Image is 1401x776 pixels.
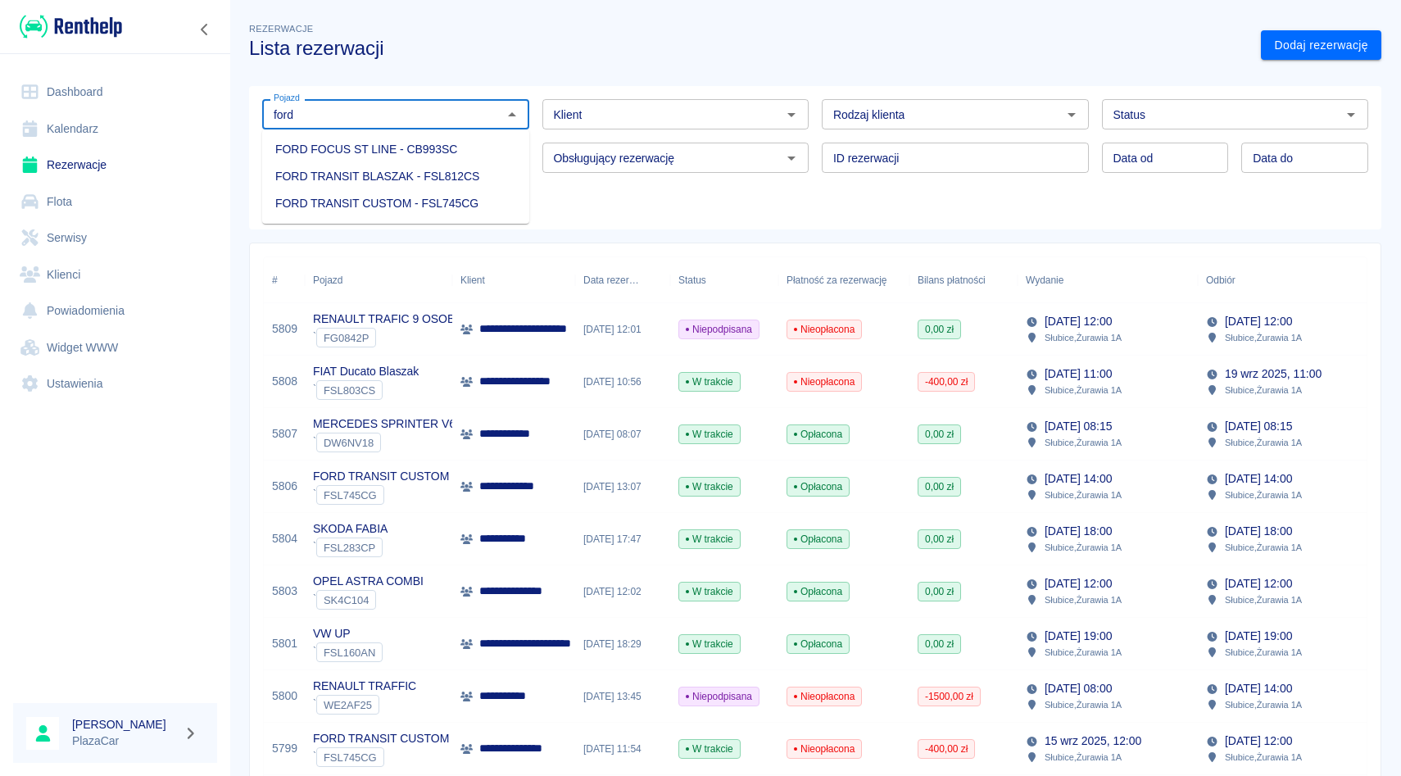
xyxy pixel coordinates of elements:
p: Słubice , Żurawia 1A [1045,330,1122,345]
span: FSL160AN [317,647,382,659]
span: FSL745CG [317,751,383,764]
span: SK4C104 [317,594,375,606]
a: Dashboard [13,74,217,111]
span: -400,00 zł [918,742,974,756]
a: 5809 [272,320,297,338]
span: Nieopłacona [787,742,861,756]
div: Odbiór [1198,257,1378,303]
span: 0,00 zł [918,637,960,651]
p: FORD TRANSIT CUSTOM [313,730,449,747]
p: SKODA FABIA [313,520,388,538]
div: ` [313,380,419,400]
div: [DATE] 13:07 [575,461,670,513]
li: FORD TRANSIT CUSTOM - FSL745CG [262,190,529,217]
div: ` [313,433,456,452]
p: [DATE] 14:00 [1225,680,1292,697]
p: Słubice , Żurawia 1A [1045,488,1122,502]
li: FORD FOCUS ST LINE - CB993SC [262,136,529,163]
span: 0,00 zł [918,322,960,337]
p: Słubice , Żurawia 1A [1045,540,1122,555]
p: [DATE] 12:00 [1045,575,1112,592]
p: [DATE] 12:00 [1225,733,1292,750]
div: ` [313,538,388,557]
p: Słubice , Żurawia 1A [1045,435,1122,450]
div: Bilans płatności [909,257,1018,303]
div: [DATE] 08:07 [575,408,670,461]
a: Dodaj rezerwację [1261,30,1381,61]
span: DW6NV18 [317,437,380,449]
span: Opłacona [787,479,849,494]
div: # [264,257,305,303]
a: Ustawienia [13,365,217,402]
span: FSL803CS [317,384,382,397]
p: [DATE] 08:00 [1045,680,1112,697]
a: Kalendarz [13,111,217,147]
button: Zwiń nawigację [193,19,217,40]
p: [DATE] 14:00 [1225,470,1292,488]
p: [DATE] 14:00 [1045,470,1112,488]
a: 5801 [272,635,297,652]
p: [DATE] 08:15 [1045,418,1112,435]
a: 5808 [272,373,297,390]
p: Słubice , Żurawia 1A [1045,383,1122,397]
a: Powiadomienia [13,293,217,329]
span: FG0842P [317,332,375,344]
div: Klient [460,257,485,303]
h3: Lista rezerwacji [249,37,1248,60]
div: ` [313,590,424,610]
span: W trakcie [679,532,740,547]
a: Klienci [13,256,217,293]
div: [DATE] 10:56 [575,356,670,408]
div: ` [313,328,483,347]
h6: [PERSON_NAME] [72,716,177,733]
p: [DATE] 12:00 [1045,313,1112,330]
p: VW UP [313,625,383,642]
div: ` [313,747,449,767]
span: 0,00 zł [918,532,960,547]
p: Słubice , Żurawia 1A [1225,540,1302,555]
p: [DATE] 19:00 [1225,628,1292,645]
a: 5799 [272,740,297,757]
p: [DATE] 19:00 [1045,628,1112,645]
span: Nieopłacona [787,374,861,389]
p: Słubice , Żurawia 1A [1225,330,1302,345]
span: W trakcie [679,637,740,651]
div: Wydanie [1018,257,1198,303]
span: W trakcie [679,427,740,442]
div: Płatność za rezerwację [787,257,887,303]
p: Słubice , Żurawia 1A [1225,435,1302,450]
span: Nieopłacona [787,322,861,337]
p: Słubice , Żurawia 1A [1225,488,1302,502]
span: -400,00 zł [918,374,974,389]
span: Nieopłacona [787,689,861,704]
button: Otwórz [780,147,803,170]
a: 5806 [272,478,297,495]
p: [DATE] 12:00 [1225,313,1292,330]
div: ` [313,695,416,715]
div: ` [313,485,449,505]
span: -1500,00 zł [918,689,980,704]
span: WE2AF25 [317,699,379,711]
a: 5800 [272,688,297,705]
p: [DATE] 11:00 [1045,365,1112,383]
p: MERCEDES SPRINTER V6 [313,415,456,433]
a: Rezerwacje [13,147,217,184]
div: Odbiór [1206,257,1236,303]
p: Słubice , Żurawia 1A [1225,592,1302,607]
span: FSL283CP [317,542,382,554]
div: ` [313,642,383,662]
p: RENAULT TRAFFIC [313,678,416,695]
div: [DATE] 11:54 [575,723,670,775]
p: Słubice , Żurawia 1A [1225,645,1302,660]
p: [DATE] 08:15 [1225,418,1292,435]
div: [DATE] 12:01 [575,303,670,356]
p: [DATE] 18:00 [1225,523,1292,540]
span: 0,00 zł [918,584,960,599]
span: W trakcie [679,742,740,756]
div: [DATE] 12:02 [575,565,670,618]
p: Słubice , Żurawia 1A [1045,592,1122,607]
a: Widget WWW [13,329,217,366]
input: DD.MM.YYYY [1102,143,1229,173]
button: Otwórz [1340,103,1362,126]
div: Płatność za rezerwację [778,257,909,303]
